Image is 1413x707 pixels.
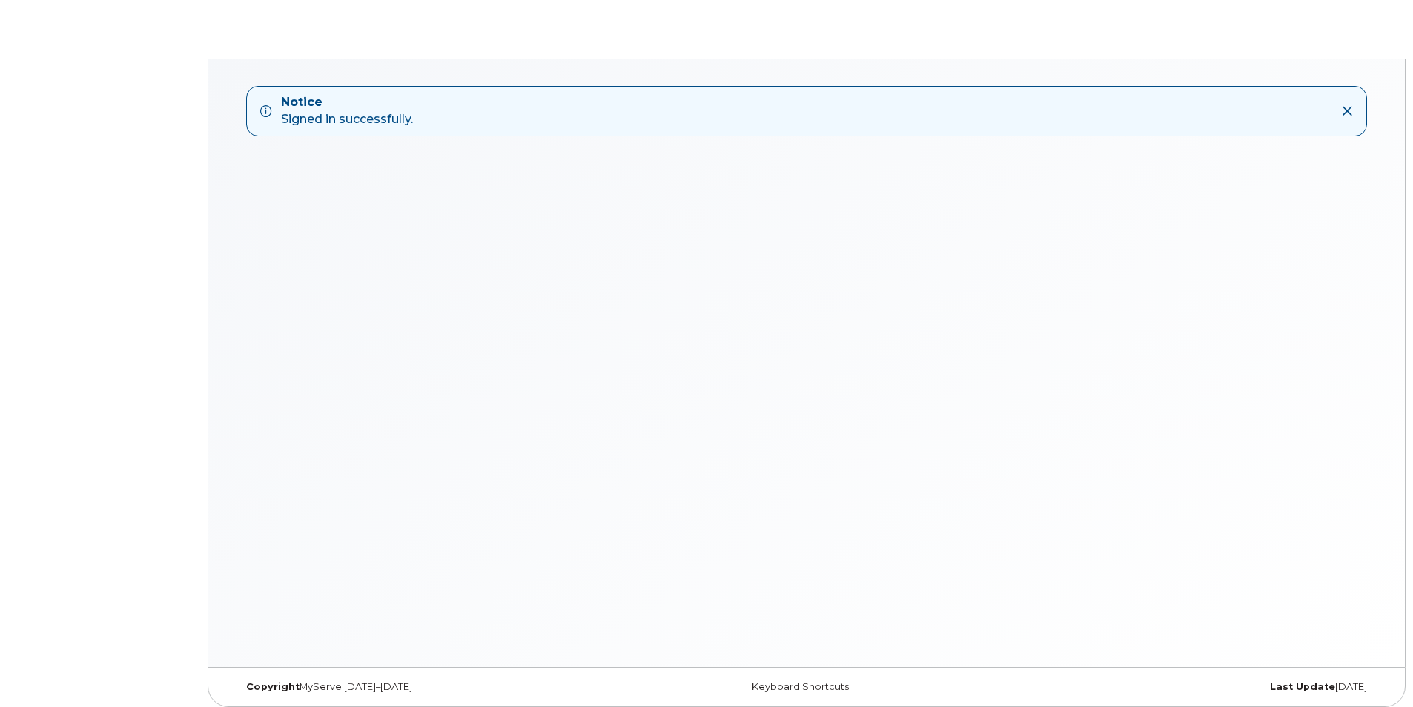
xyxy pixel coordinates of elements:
strong: Last Update [1270,681,1335,692]
a: Keyboard Shortcuts [752,681,849,692]
div: MyServe [DATE]–[DATE] [235,681,616,693]
div: [DATE] [997,681,1378,693]
strong: Copyright [246,681,300,692]
div: Signed in successfully. [281,94,413,128]
strong: Notice [281,94,413,111]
